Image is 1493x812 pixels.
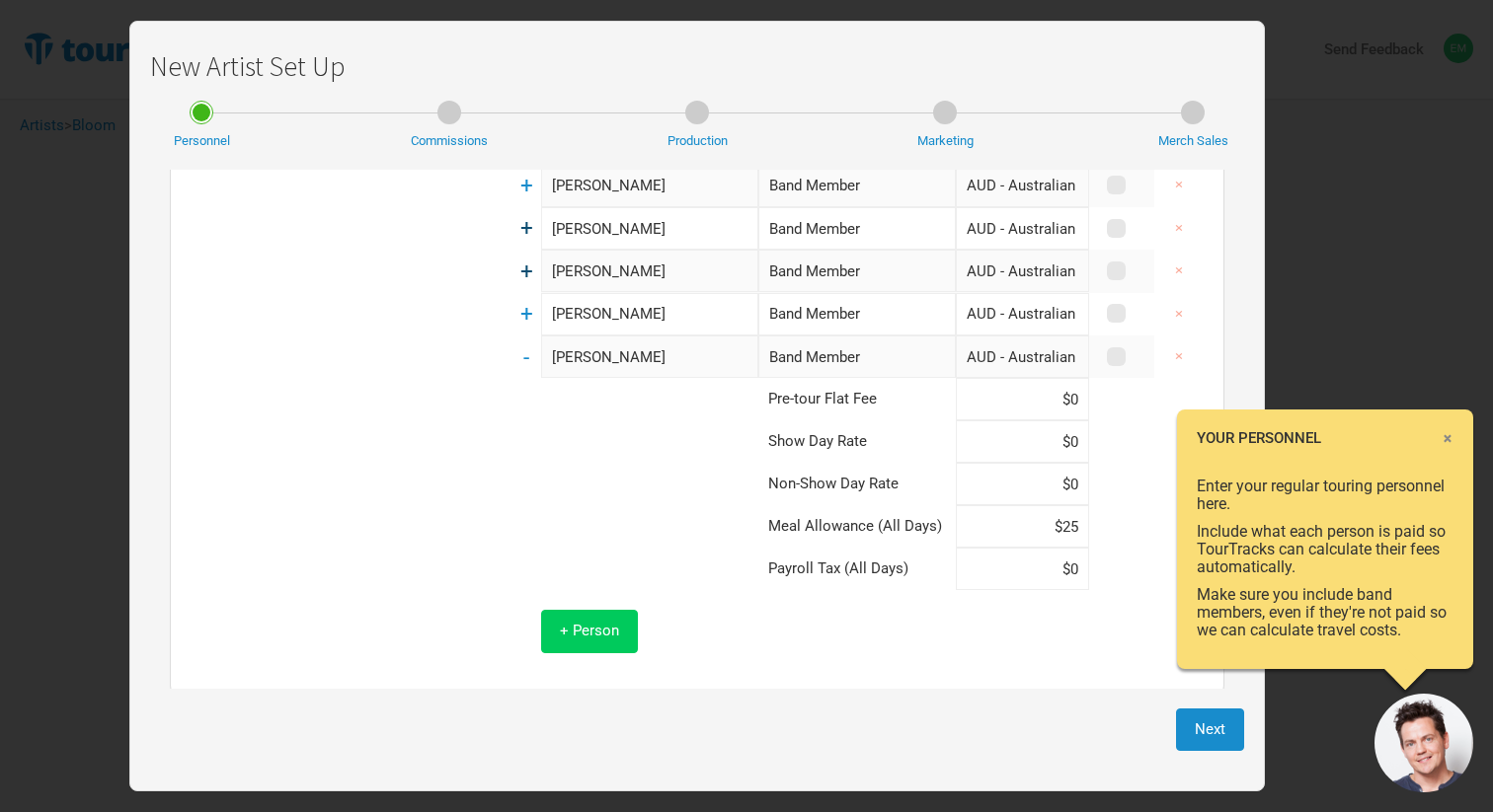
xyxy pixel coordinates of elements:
div: Band Member [758,165,956,207]
button: × [1156,164,1202,206]
a: Production [646,101,748,150]
p: Include what each person is paid so TourTracks can calculate their fees automatically. [1197,523,1454,576]
td: Payroll Tax (All Days) [758,548,956,590]
a: Commissions [398,101,501,150]
span: - [523,344,529,370]
a: Marketing [894,101,996,150]
a: Merch Sales [1141,101,1244,150]
div: Merch Sales [1141,124,1244,150]
p: Enter your regular touring personnel here. [1197,478,1454,513]
a: Personnel [150,101,253,150]
button: + Person [541,610,638,652]
div: Band Member [758,207,956,250]
div: Marketing [894,124,996,150]
span: + Person [560,622,619,639]
button: × [1156,335,1202,378]
button: Next [1176,708,1244,751]
button: × [1156,250,1202,292]
input: eg: Miles [541,293,758,335]
div: Personnel [150,124,253,150]
div: Commissions [398,124,501,150]
td: Non-Show Day Rate [758,463,956,505]
div: Band Member [758,335,956,378]
span: Next [1195,720,1225,738]
span: + [520,301,533,327]
input: eg: Sinead [541,165,758,207]
strong: YOUR PERSONNEL [1197,429,1321,447]
button: × [1156,207,1202,250]
td: Meal Allowance (All Days) [758,505,956,548]
h1: New Artist Set Up [150,51,1244,82]
input: eg: Iggy [541,250,758,292]
input: eg: George [541,335,758,378]
td: Pre-tour Flat Fee [758,378,956,420]
td: Show Day Rate [758,420,956,463]
div: Band Member [758,250,956,292]
span: + [520,258,533,284]
span: + [520,215,533,241]
div: Band Member [758,293,956,335]
input: eg: PJ [541,207,758,250]
p: Make sure you include band members, even if they're not paid so we can calculate travel costs. [1197,586,1454,639]
button: × [1156,293,1202,335]
span: × [1442,427,1454,449]
div: Production [646,124,748,150]
span: + [520,173,533,198]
